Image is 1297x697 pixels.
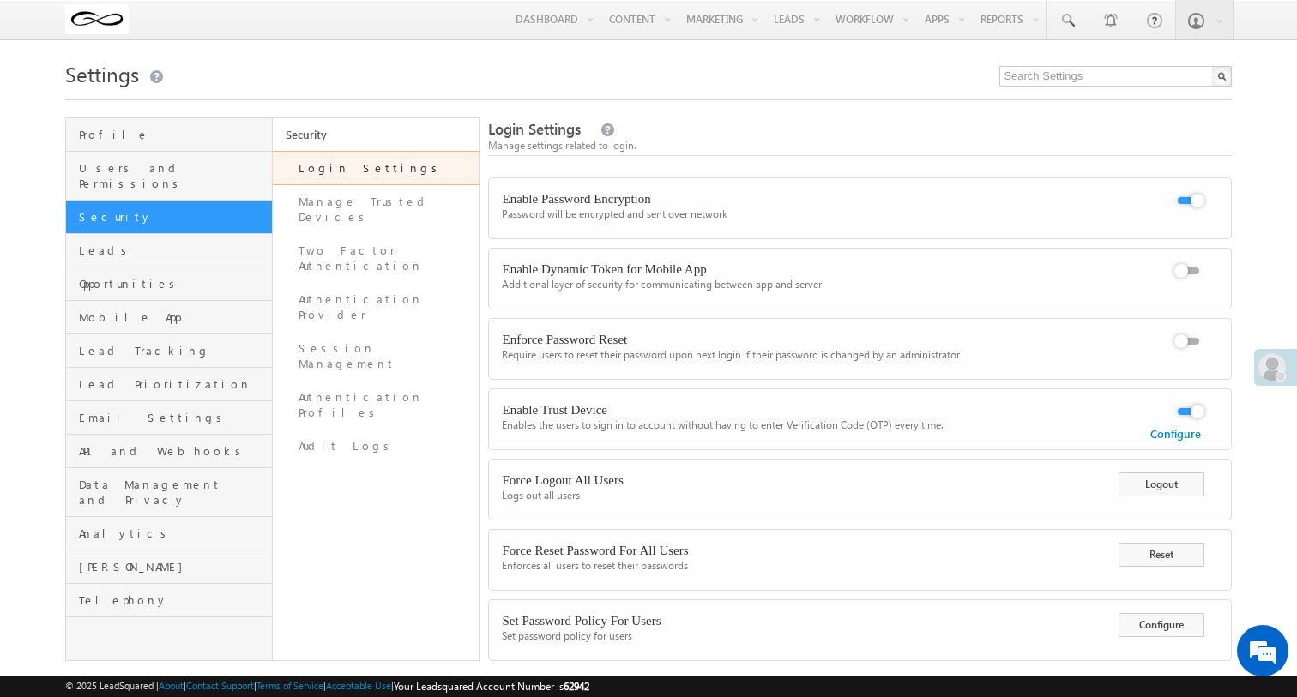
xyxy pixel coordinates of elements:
[502,488,1116,503] div: Logs out all users
[502,347,1116,363] div: Require users to reset their password upon next login if their password is changed by an administ...
[79,209,268,225] span: Security
[502,402,1116,418] div: Enable Trust Device
[502,472,1116,488] div: Force Logout All Users
[66,301,272,334] a: Mobile App
[564,680,589,693] span: 62942
[273,185,480,234] a: Manage Trusted Devices
[502,613,1116,628] div: Set Password Policy For Users
[273,430,480,463] a: Audit Logs
[79,477,268,508] span: Data Management and Privacy
[79,343,268,358] span: Lead Tracking
[186,680,254,691] a: Contact Support
[1119,613,1204,637] button: Configure
[79,127,268,142] span: Profile
[502,543,1116,558] div: Force Reset Password For All Users
[79,559,268,574] span: [PERSON_NAME]
[502,628,1116,644] div: Set password policy for users
[66,517,272,550] a: Analytics
[79,526,268,541] span: Analytics
[79,160,268,191] span: Users and Permissions
[65,678,589,694] span: © 2025 LeadSquared | | | | |
[488,138,1232,153] div: Manage settings related to login.
[66,550,272,584] a: [PERSON_NAME]
[502,332,1116,347] div: Enforce Password Reset
[273,381,480,430] a: Authentication Profiles
[66,234,272,267] a: Leads
[66,267,272,301] a: Opportunities
[273,118,480,151] a: Security
[66,118,272,152] a: Profile
[66,468,272,517] a: Data Management and Privacy
[273,332,480,381] a: Session Management
[79,376,268,392] span: Lead Prioritization
[66,401,272,435] a: Email Settings
[159,680,184,691] a: About
[79,592,268,608] span: Telephony
[502,277,1116,292] div: Additional layer of security for communicating between app and server
[79,443,268,459] span: API and Webhooks
[1119,472,1204,496] button: Logout
[488,119,581,139] span: Login Settings
[65,4,130,34] img: Custom Logo
[273,234,480,283] a: Two Factor Authentication
[66,201,272,234] a: Security
[66,334,272,368] a: Lead Tracking
[66,435,272,468] a: API and Webhooks
[1150,426,1201,441] a: Configure
[502,261,1116,277] div: Enable Dynamic Token for Mobile App
[1119,543,1204,567] button: Reset
[502,207,1116,222] div: Password will be encrypted and sent over network
[502,418,1116,433] div: Enables the users to sign in to account without having to enter Verification Code (OTP) every time.
[273,283,480,332] a: Authentication Provider
[326,680,391,691] a: Acceptable Use
[256,680,323,691] a: Terms of Service
[66,152,272,201] a: Users and Permissions
[394,680,589,693] span: Your Leadsquared Account Number is
[79,276,268,291] span: Opportunities
[502,191,1116,207] div: Enable Password Encryption
[66,368,272,401] a: Lead Prioritization
[999,66,1232,87] input: Search Settings
[79,243,268,258] span: Leads
[79,410,268,425] span: Email Settings
[502,558,1116,574] div: Enforces all users to reset their passwords
[65,60,139,87] span: Settings
[79,309,268,325] span: Mobile App
[273,151,480,185] a: Login Settings
[66,584,272,617] a: Telephony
